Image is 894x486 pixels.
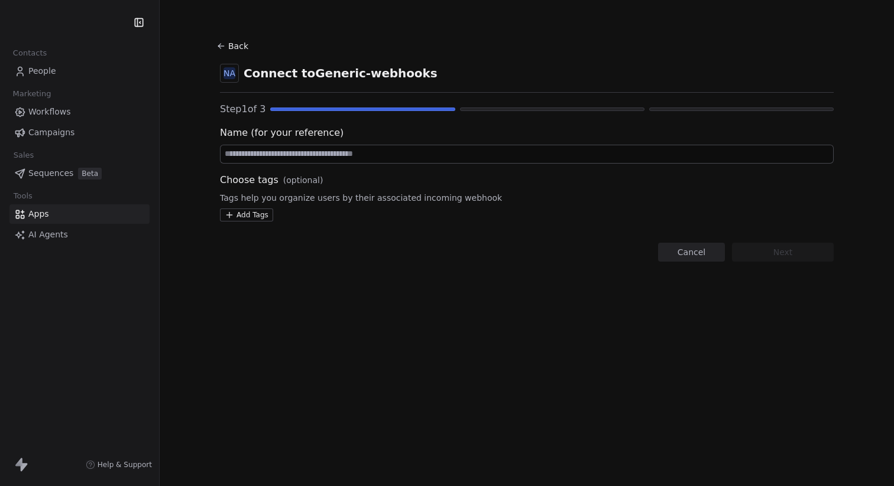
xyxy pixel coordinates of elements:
[28,65,56,77] span: People
[8,44,52,62] span: Contacts
[86,460,152,469] a: Help & Support
[28,167,73,180] span: Sequences
[28,126,74,139] span: Campaigns
[220,192,834,204] span: Tags help you organize users by their associated incoming webhook
[220,102,265,116] span: Step 1 of 3
[9,164,150,183] a: SequencesBeta
[283,174,323,186] span: (optional)
[28,208,49,220] span: Apps
[220,126,834,140] span: Name (for your reference)
[732,243,834,262] button: Next
[78,168,102,180] span: Beta
[28,106,71,118] span: Workflows
[9,102,150,122] a: Workflows
[223,67,235,79] span: NA
[244,65,437,81] span: Connect to Generic-webhooks
[28,229,68,241] span: AI Agents
[9,123,150,142] a: Campaigns
[8,187,37,205] span: Tools
[9,204,150,224] a: Apps
[9,61,150,81] a: People
[9,225,150,244] a: AI Agents
[658,243,725,262] button: Cancel
[8,85,56,103] span: Marketing
[220,173,278,187] span: Choose tags
[8,146,39,164] span: Sales
[215,35,255,57] button: Back
[220,208,273,221] button: Add Tags
[98,460,152,469] span: Help & Support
